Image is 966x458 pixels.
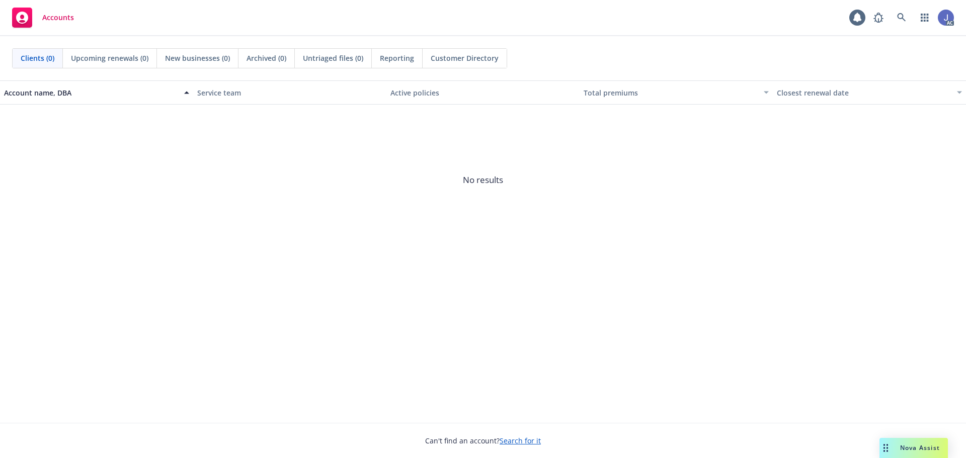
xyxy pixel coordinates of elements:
[431,53,499,63] span: Customer Directory
[247,53,286,63] span: Archived (0)
[8,4,78,32] a: Accounts
[938,10,954,26] img: photo
[868,8,889,28] a: Report a Bug
[4,87,178,98] div: Account name, DBA
[42,14,74,22] span: Accounts
[425,435,541,446] span: Can't find an account?
[773,80,966,105] button: Closest renewal date
[303,53,363,63] span: Untriaged files (0)
[197,87,382,98] div: Service team
[380,53,414,63] span: Reporting
[390,87,576,98] div: Active policies
[892,8,912,28] a: Search
[386,80,580,105] button: Active policies
[71,53,148,63] span: Upcoming renewals (0)
[500,436,541,445] a: Search for it
[900,443,940,452] span: Nova Assist
[777,87,951,98] div: Closest renewal date
[21,53,54,63] span: Clients (0)
[580,80,773,105] button: Total premiums
[584,87,758,98] div: Total premiums
[879,438,948,458] button: Nova Assist
[915,8,935,28] a: Switch app
[879,438,892,458] div: Drag to move
[165,53,230,63] span: New businesses (0)
[193,80,386,105] button: Service team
